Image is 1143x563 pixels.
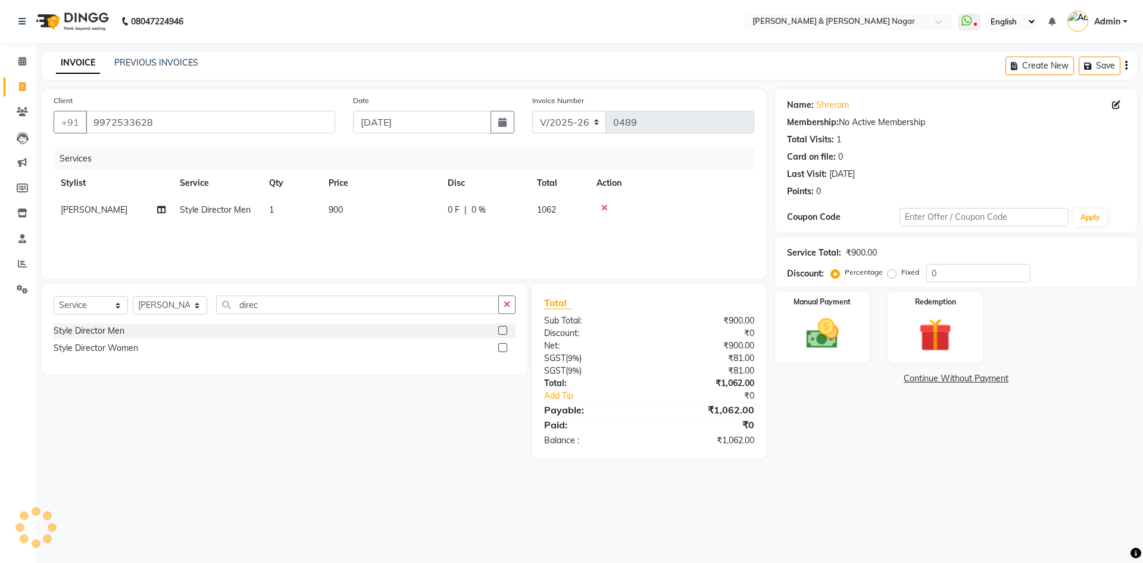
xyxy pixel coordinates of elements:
div: ₹900.00 [649,315,763,327]
label: Fixed [901,267,919,278]
button: +91 [54,111,87,133]
div: Coupon Code [787,211,900,223]
div: ₹0 [649,327,763,340]
div: ₹81.00 [649,365,763,377]
span: 1 [269,204,274,215]
div: Last Visit: [787,168,827,181]
span: SGST [544,353,566,363]
div: No Active Membership [787,116,1125,129]
div: Net: [535,340,649,352]
div: ₹1,062.00 [649,377,763,390]
div: ₹900.00 [649,340,763,352]
span: Total [544,297,571,309]
div: Style Director Men [54,325,124,337]
div: Service Total: [787,247,841,259]
div: Membership: [787,116,839,129]
label: Percentage [845,267,883,278]
button: Create New [1005,57,1074,75]
input: Search or Scan [216,296,499,314]
img: _cash.svg [796,315,850,353]
a: Shreram [816,99,849,111]
label: Invoice Number [532,95,584,106]
th: Action [589,170,754,197]
label: Client [54,95,73,106]
div: Balance : [535,434,649,447]
span: 9% [568,353,579,363]
div: ( ) [535,365,649,377]
div: Discount: [787,267,824,280]
span: [PERSON_NAME] [61,204,127,215]
b: 08047224946 [131,5,183,38]
th: Total [530,170,589,197]
div: ₹0 [668,390,763,402]
div: Card on file: [787,151,836,163]
th: Service [173,170,262,197]
th: Qty [262,170,321,197]
img: logo [30,5,112,38]
div: Style Director Women [54,342,138,354]
button: Save [1079,57,1120,75]
div: Discount: [535,327,649,340]
span: Style Director Men [180,204,251,215]
span: | [464,204,467,216]
div: ₹81.00 [649,352,763,365]
button: Apply [1073,209,1107,226]
th: Price [321,170,441,197]
a: Add Tip [535,390,668,402]
span: 0 % [471,204,486,216]
div: ₹1,062.00 [649,403,763,417]
label: Manual Payment [794,297,851,307]
div: Sub Total: [535,315,649,327]
div: ₹900.00 [846,247,877,259]
div: Services [55,148,763,170]
div: ( ) [535,352,649,365]
a: PREVIOUS INVOICES [114,57,198,68]
span: 0 F [448,204,460,216]
div: Name: [787,99,814,111]
a: Continue Without Payment [777,372,1135,385]
span: 1062 [537,204,556,215]
div: Paid: [535,418,649,432]
div: Points: [787,185,814,198]
span: Admin [1094,15,1120,28]
span: 9% [568,366,579,375]
span: SGST [544,365,566,376]
label: Redemption [915,297,956,307]
div: Total Visits: [787,133,834,146]
div: [DATE] [829,168,855,181]
div: 0 [816,185,821,198]
div: ₹1,062.00 [649,434,763,447]
img: _gift.svg [908,315,962,356]
img: Admin [1067,11,1088,32]
input: Enter Offer / Coupon Code [900,208,1069,226]
input: Search by Name/Mobile/Email/Code [86,111,335,133]
a: INVOICE [56,52,100,74]
span: 900 [329,204,343,215]
div: 0 [838,151,843,163]
label: Date [353,95,369,106]
div: Payable: [535,403,649,417]
div: ₹0 [649,418,763,432]
div: Total: [535,377,649,390]
div: 1 [836,133,841,146]
th: Stylist [54,170,173,197]
th: Disc [441,170,530,197]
